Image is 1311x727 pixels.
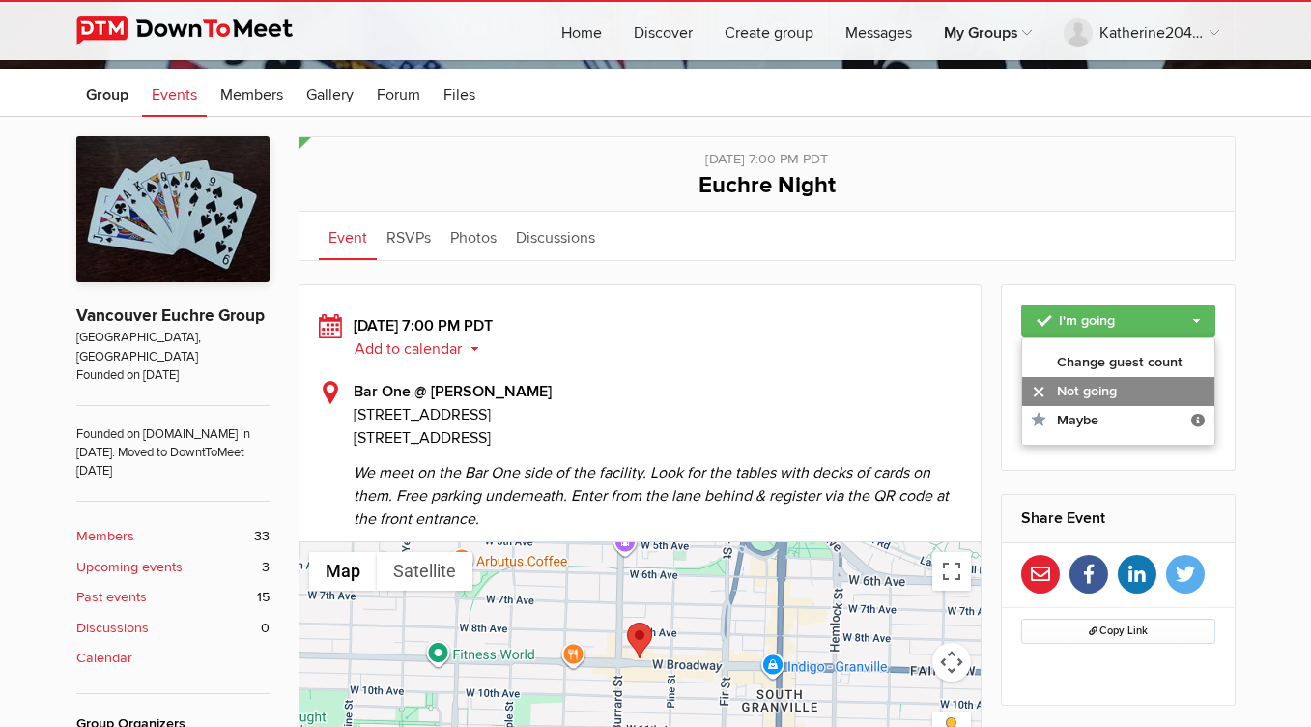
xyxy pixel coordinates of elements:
button: Copy Link [1021,619,1215,644]
button: Toggle fullscreen view [932,552,971,591]
span: [STREET_ADDRESS] [354,428,491,448]
a: Members [211,69,293,117]
span: Members [220,85,283,104]
span: [STREET_ADDRESS] [354,403,962,426]
img: Vancouver Euchre Group [76,136,270,282]
h2: Share Event [1021,495,1215,541]
a: Discover [618,2,708,60]
b: Members [76,526,134,547]
span: Copy Link [1089,625,1148,637]
span: 33 [254,526,270,547]
button: Add to calendar [354,340,494,358]
a: Messages [830,2,927,60]
span: 0 [261,618,270,639]
a: RSVPs [377,212,441,260]
a: Past events 15 [76,587,270,608]
img: DownToMeet [76,16,323,45]
span: Euchre Night [698,171,836,199]
a: Upcoming events 3 [76,557,270,578]
span: 15 [257,587,270,608]
span: Founded on [DOMAIN_NAME] in [DATE]. Moved to DowntToMeet [DATE] [76,405,270,481]
a: Maybe [1022,406,1214,435]
span: We meet on the Bar One side of the facility. Look for the tables with decks of cards on them. Fre... [354,450,962,531]
span: Gallery [306,85,354,104]
a: Vancouver Euchre Group [76,305,265,326]
a: Not going [1022,377,1214,406]
a: Home [546,2,617,60]
b: Bar One @ [PERSON_NAME] [354,382,552,401]
span: Founded on [DATE] [76,366,270,385]
a: Photos [441,212,506,260]
a: Group [76,69,138,117]
div: [DATE] 7:00 PM PDT [319,137,1215,170]
a: Event [319,212,377,260]
a: Katherine20427 [1048,2,1235,60]
b: Calendar [76,648,132,669]
a: Files [434,69,485,117]
b: Discussions [76,618,149,639]
button: Show street map [309,552,377,591]
b: Past events [76,587,147,608]
div: [DATE] 7:00 PM PDT [319,314,962,361]
a: Calendar [76,648,270,669]
a: Change guest count [1022,348,1214,377]
a: Events [142,69,207,117]
span: Events [152,85,197,104]
b: Upcoming events [76,557,183,578]
button: Map camera controls [932,643,971,682]
a: Create group [709,2,829,60]
a: My Groups [928,2,1047,60]
a: Gallery [297,69,363,117]
span: Files [443,85,475,104]
a: Forum [367,69,430,117]
a: Discussions [506,212,605,260]
span: Group [86,85,128,104]
button: Show satellite imagery [377,552,472,591]
span: [GEOGRAPHIC_DATA], [GEOGRAPHIC_DATA] [76,329,270,366]
span: Forum [377,85,420,104]
a: Discussions 0 [76,618,270,639]
a: I'm going [1021,305,1215,337]
span: 3 [262,557,270,578]
a: Members 33 [76,526,270,547]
